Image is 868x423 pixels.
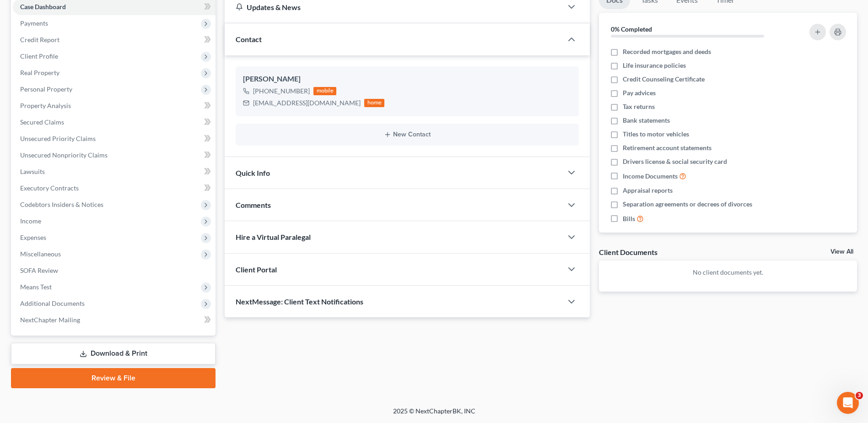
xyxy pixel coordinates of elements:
[236,35,262,43] span: Contact
[243,74,571,85] div: [PERSON_NAME]
[606,268,850,277] p: No client documents yet.
[236,201,271,209] span: Comments
[13,262,216,279] a: SOFA Review
[173,407,695,423] div: 2025 © NextChapterBK, INC
[13,114,216,130] a: Secured Claims
[830,249,853,255] a: View All
[13,163,216,180] a: Lawsuits
[236,168,270,177] span: Quick Info
[20,217,41,225] span: Income
[13,32,216,48] a: Credit Report
[20,151,108,159] span: Unsecured Nonpriority Claims
[20,36,59,43] span: Credit Report
[623,186,673,195] span: Appraisal reports
[599,247,658,257] div: Client Documents
[623,200,752,209] span: Separation agreements or decrees of divorces
[11,343,216,364] a: Download & Print
[236,265,277,274] span: Client Portal
[623,130,689,139] span: Titles to motor vehicles
[11,368,216,388] a: Review & File
[253,87,310,96] div: [PHONE_NUMBER]
[623,172,678,181] span: Income Documents
[623,47,711,56] span: Recorded mortgages and deeds
[623,102,655,111] span: Tax returns
[623,75,705,84] span: Credit Counseling Certificate
[837,392,859,414] iframe: Intercom live chat
[253,98,361,108] div: [EMAIL_ADDRESS][DOMAIN_NAME]
[13,147,216,163] a: Unsecured Nonpriority Claims
[20,135,96,142] span: Unsecured Priority Claims
[20,250,61,258] span: Miscellaneous
[13,180,216,196] a: Executory Contracts
[20,118,64,126] span: Secured Claims
[20,52,58,60] span: Client Profile
[13,312,216,328] a: NextChapter Mailing
[20,85,72,93] span: Personal Property
[623,214,635,223] span: Bills
[236,297,363,306] span: NextMessage: Client Text Notifications
[20,201,103,208] span: Codebtors Insiders & Notices
[623,116,670,125] span: Bank statements
[20,19,48,27] span: Payments
[20,283,52,291] span: Means Test
[623,143,712,152] span: Retirement account statements
[20,102,71,109] span: Property Analysis
[20,233,46,241] span: Expenses
[20,3,66,11] span: Case Dashboard
[20,299,85,307] span: Additional Documents
[20,316,80,324] span: NextChapter Mailing
[364,99,384,107] div: home
[236,2,551,12] div: Updates & News
[20,69,59,76] span: Real Property
[313,87,336,95] div: mobile
[13,130,216,147] a: Unsecured Priority Claims
[611,25,652,33] strong: 0% Completed
[623,88,656,98] span: Pay advices
[20,266,58,274] span: SOFA Review
[623,61,686,70] span: Life insurance policies
[13,98,216,114] a: Property Analysis
[20,168,45,175] span: Lawsuits
[236,233,311,241] span: Hire a Virtual Paralegal
[243,131,571,138] button: New Contact
[623,157,727,166] span: Drivers license & social security card
[20,184,79,192] span: Executory Contracts
[856,392,863,399] span: 3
